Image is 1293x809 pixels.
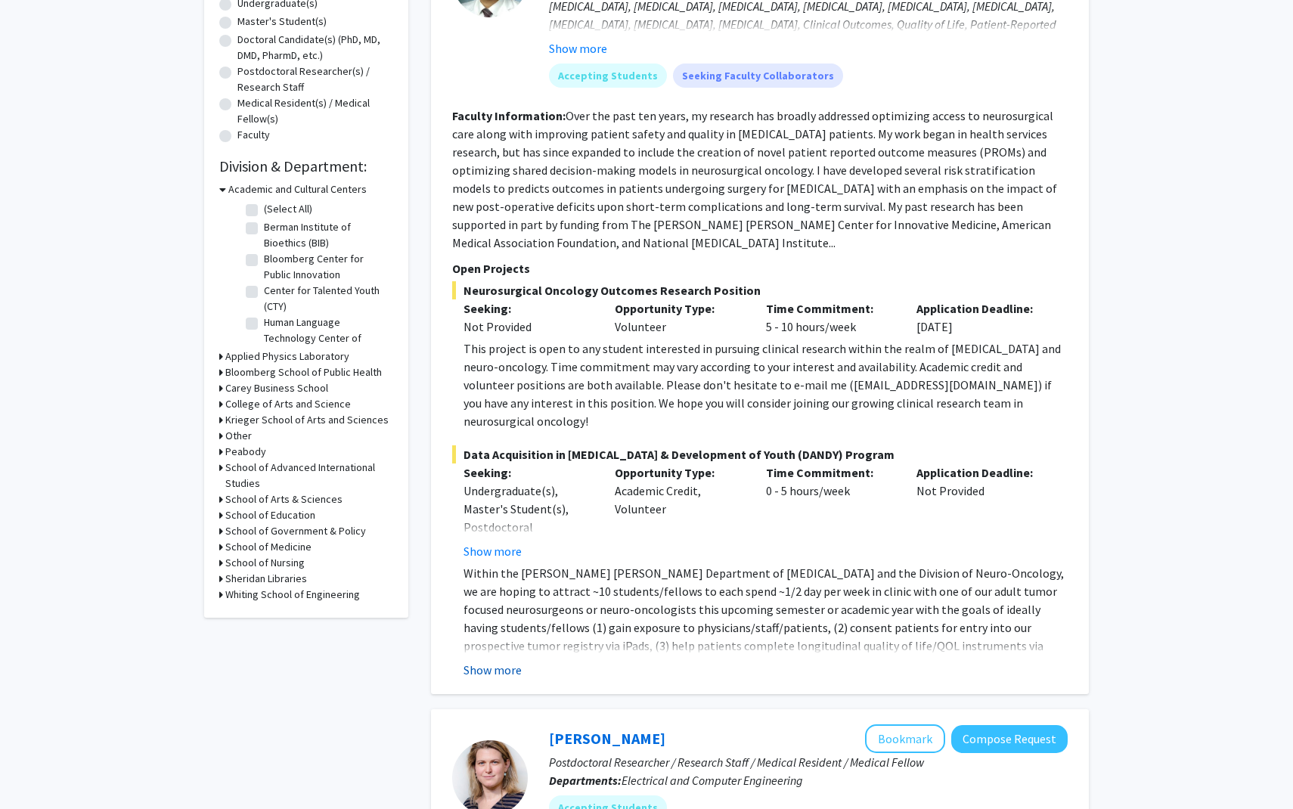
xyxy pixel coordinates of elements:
[673,64,843,88] mat-chip: Seeking Faculty Collaborators
[225,428,252,444] h3: Other
[225,412,389,428] h3: Krieger School of Arts and Sciences
[237,32,393,64] label: Doctoral Candidate(s) (PhD, MD, DMD, PharmD, etc.)
[755,299,906,336] div: 5 - 10 hours/week
[264,219,389,251] label: Berman Institute of Bioethics (BIB)
[464,463,592,482] p: Seeking:
[264,315,389,362] label: Human Language Technology Center of Excellence (HLTCOE)
[225,523,366,539] h3: School of Government & Policy
[237,95,393,127] label: Medical Resident(s) / Medical Fellow(s)
[549,39,607,57] button: Show more
[452,445,1068,463] span: Data Acquisition in [MEDICAL_DATA] & Development of Youth (DANDY) Program
[225,491,343,507] h3: School of Arts & Sciences
[615,463,743,482] p: Opportunity Type:
[228,181,367,197] h3: Academic and Cultural Centers
[549,729,665,748] a: [PERSON_NAME]
[237,64,393,95] label: Postdoctoral Researcher(s) / Research Staff
[225,444,266,460] h3: Peabody
[755,463,906,560] div: 0 - 5 hours/week
[264,251,389,283] label: Bloomberg Center for Public Innovation
[464,339,1068,430] div: This project is open to any student interested in pursuing clinical research within the realm of ...
[452,108,566,123] b: Faculty Information:
[549,773,622,788] b: Departments:
[916,463,1045,482] p: Application Deadline:
[951,725,1068,753] button: Compose Request to Moira-Phoebe Huet
[225,555,305,571] h3: School of Nursing
[622,773,803,788] span: Electrical and Computer Engineering
[225,396,351,412] h3: College of Arts and Science
[225,539,312,555] h3: School of Medicine
[766,463,895,482] p: Time Commitment:
[549,753,1068,771] p: Postdoctoral Researcher / Research Staff / Medical Resident / Medical Fellow
[464,661,522,679] button: Show more
[237,14,327,29] label: Master's Student(s)
[225,460,393,491] h3: School of Advanced International Studies
[464,318,592,336] div: Not Provided
[905,463,1056,560] div: Not Provided
[464,482,592,609] div: Undergraduate(s), Master's Student(s), Postdoctoral Researcher(s) / Research Staff, Medical Resid...
[264,283,389,315] label: Center for Talented Youth (CTY)
[452,259,1068,277] p: Open Projects
[225,587,360,603] h3: Whiting School of Engineering
[452,108,1057,250] fg-read-more: Over the past ten years, my research has broadly addressed optimizing access to neurosurgical car...
[615,299,743,318] p: Opportunity Type:
[865,724,945,753] button: Add Moira-Phoebe Huet to Bookmarks
[225,380,328,396] h3: Carey Business School
[916,299,1045,318] p: Application Deadline:
[603,463,755,560] div: Academic Credit, Volunteer
[603,299,755,336] div: Volunteer
[225,507,315,523] h3: School of Education
[549,64,667,88] mat-chip: Accepting Students
[237,127,270,143] label: Faculty
[225,349,349,364] h3: Applied Physics Laboratory
[905,299,1056,336] div: [DATE]
[452,281,1068,299] span: Neurosurgical Oncology Outcomes Research Position
[225,571,307,587] h3: Sheridan Libraries
[766,299,895,318] p: Time Commitment:
[464,299,592,318] p: Seeking:
[264,201,312,217] label: (Select All)
[225,364,382,380] h3: Bloomberg School of Public Health
[464,564,1068,691] p: Within the [PERSON_NAME] [PERSON_NAME] Department of [MEDICAL_DATA] and the Division of Neuro-Onc...
[11,741,64,798] iframe: Chat
[219,157,393,175] h2: Division & Department:
[464,542,522,560] button: Show more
